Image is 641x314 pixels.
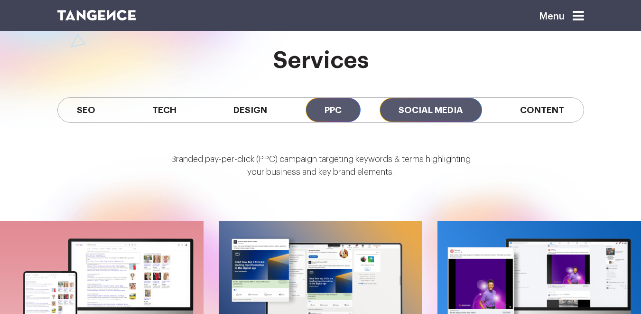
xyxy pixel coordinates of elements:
[501,98,583,122] span: Content
[57,10,136,20] img: logo SVG
[306,98,361,122] span: PPC
[57,48,584,74] h2: services
[214,98,286,122] span: Design
[380,98,482,122] span: Social Media
[133,98,195,122] span: Tech
[58,98,114,122] span: SEO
